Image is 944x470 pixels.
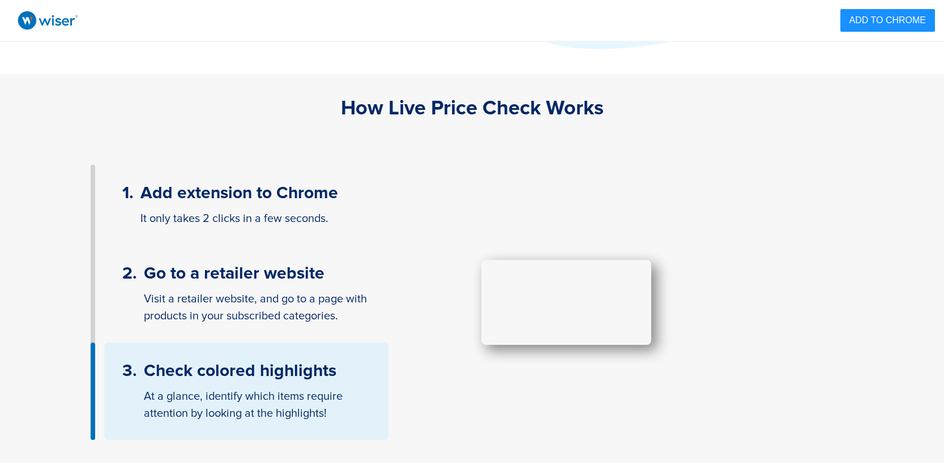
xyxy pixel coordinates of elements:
[481,260,651,345] video: Your browser does not support the video. Please update it.
[144,263,370,284] div: Go to a retailer website
[840,9,935,32] button: ADD TO CHROME
[122,263,137,324] div: 2 .
[144,388,370,422] div: At a glance, identify which items require attention by looking at the highlights!
[144,290,370,324] div: Visit a retailer website, and go to a page with products in your subscribed categories.
[144,361,370,381] div: Check colored highlights
[9,2,87,39] img: wiser-logo
[849,13,926,27] span: ADD TO CHROME
[122,183,134,227] div: 1 .
[122,361,137,422] div: 3 .
[140,210,370,227] div: It only takes 2 clicks in a few seconds.
[140,183,370,203] div: Add extension to Chrome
